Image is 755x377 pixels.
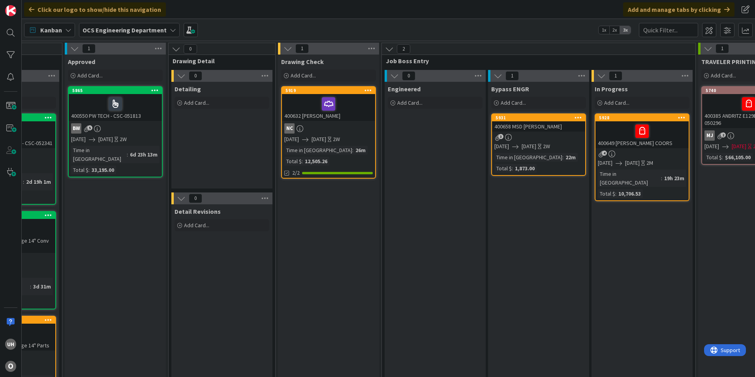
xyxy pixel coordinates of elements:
[721,132,726,138] span: 2
[595,121,689,148] div: 400649 [PERSON_NAME] COORS
[609,26,620,34] span: 2x
[609,71,622,81] span: 1
[5,339,16,350] div: uh
[23,177,24,186] span: :
[623,2,734,17] div: Add and manage tabs by clicking
[563,153,578,162] div: 22m
[31,282,53,291] div: 3d 31m
[386,57,686,65] span: Job Boss Entry
[88,166,90,174] span: :
[285,88,375,93] div: 5919
[492,114,585,132] div: 5931400658 MSD [PERSON_NAME]
[69,87,162,121] div: 5865400550 PW TECH - CSC-051813
[704,142,719,151] span: [DATE]
[284,146,352,155] div: Time in [GEOGRAPHIC_DATA]
[723,153,753,162] div: $66,105.00
[284,123,295,134] div: NC
[595,113,689,201] a: 5928400649 [PERSON_NAME] COORS[DATE][DATE]2MTime in [GEOGRAPHIC_DATA]:19h 23mTotal $:10,706.53
[352,146,353,155] span: :
[662,174,686,183] div: 19h 23m
[353,146,368,155] div: 26m
[128,150,160,159] div: 6d 23h 13m
[77,72,103,79] span: Add Card...
[71,166,88,174] div: Total $
[615,189,616,198] span: :
[17,1,36,11] span: Support
[281,58,324,66] span: Drawing Check
[704,153,722,162] div: Total $
[5,5,16,16] img: Visit kanbanzone.com
[732,142,746,151] span: [DATE]
[30,282,31,291] span: :
[189,194,202,203] span: 0
[87,125,92,130] span: 5
[620,26,631,34] span: 3x
[711,72,736,79] span: Add Card...
[625,159,640,167] span: [DATE]
[639,23,698,37] input: Quick Filter...
[491,85,529,93] span: Bypass ENGR
[284,157,302,166] div: Total $
[24,2,166,17] div: Click our logo to show/hide this navigation
[189,71,202,81] span: 0
[494,164,512,173] div: Total $
[291,72,316,79] span: Add Card...
[661,174,662,183] span: :
[173,57,265,65] span: Drawing Detail
[722,153,723,162] span: :
[595,85,628,93] span: In Progress
[599,26,609,34] span: 1x
[595,114,689,121] div: 5928
[494,142,509,151] span: [DATE]
[69,87,162,94] div: 5865
[543,142,550,151] div: 2W
[5,361,16,372] div: O
[492,121,585,132] div: 400658 MSD [PERSON_NAME]
[513,164,537,173] div: 1,873.00
[402,71,415,81] span: 0
[72,88,162,93] div: 5865
[397,99,423,106] span: Add Card...
[501,99,526,106] span: Add Card...
[71,123,81,134] div: BW
[68,58,95,66] span: Approved
[282,87,375,121] div: 5919400632 [PERSON_NAME]
[498,134,503,139] span: 3
[333,135,340,143] div: 2W
[505,71,519,81] span: 1
[494,153,562,162] div: Time in [GEOGRAPHIC_DATA]
[282,87,375,94] div: 5919
[646,159,653,167] div: 2M
[184,99,209,106] span: Add Card...
[595,114,689,148] div: 5928400649 [PERSON_NAME] COORS
[292,169,300,177] span: 2/2
[282,123,375,134] div: NC
[71,146,127,163] div: Time in [GEOGRAPHIC_DATA]
[184,44,197,54] span: 0
[120,135,127,143] div: 2W
[40,25,62,35] span: Kanban
[90,166,116,174] div: 33,195.00
[562,153,563,162] span: :
[175,85,201,93] span: Detailing
[491,113,586,176] a: 5931400658 MSD [PERSON_NAME][DATE][DATE]2WTime in [GEOGRAPHIC_DATA]:22mTotal $:1,873.00
[98,135,113,143] span: [DATE]
[312,135,326,143] span: [DATE]
[616,189,643,198] div: 10,706.53
[388,85,421,93] span: Engineered
[69,123,162,134] div: BW
[302,157,303,166] span: :
[82,44,96,53] span: 1
[24,177,53,186] div: 2d 19h 1m
[83,26,167,34] b: OCS Engineering Department
[68,86,163,177] a: 5865400550 PW TECH - CSC-051813BW[DATE][DATE]2WTime in [GEOGRAPHIC_DATA]:6d 23h 13mTotal $:33,195.00
[397,44,410,54] span: 2
[598,159,612,167] span: [DATE]
[522,142,536,151] span: [DATE]
[295,44,309,53] span: 1
[284,135,299,143] span: [DATE]
[602,151,607,156] span: 4
[598,170,661,187] div: Time in [GEOGRAPHIC_DATA]
[598,189,615,198] div: Total $
[604,99,629,106] span: Add Card...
